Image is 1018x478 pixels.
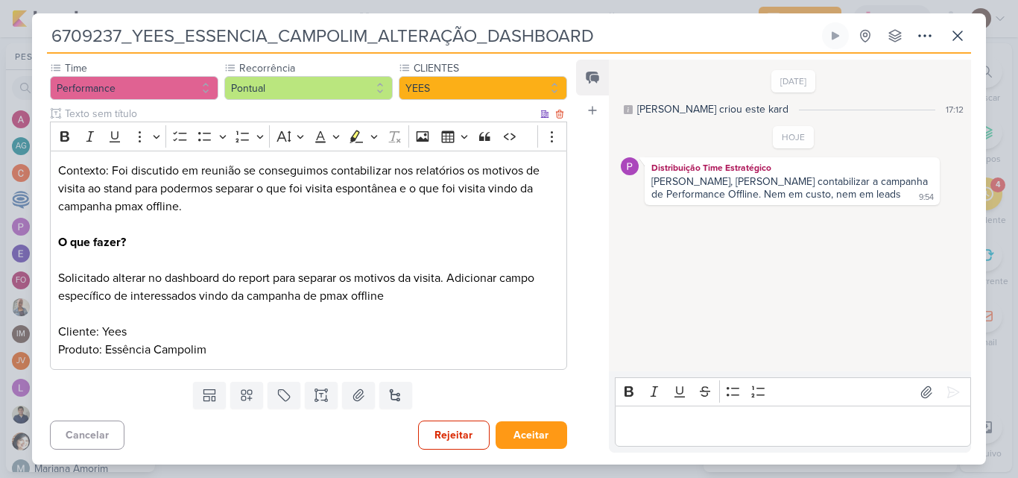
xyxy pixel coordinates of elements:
div: Editor toolbar [50,122,567,151]
div: Distribuição Time Estratégico [648,160,937,175]
button: Pontual [224,76,393,100]
div: Editor editing area: main [50,151,567,371]
div: 17:12 [946,103,964,116]
input: Texto sem título [62,106,537,122]
strong: O que fazer? [58,235,126,250]
label: Recorrência [238,60,393,76]
img: Distribuição Time Estratégico [621,157,639,175]
button: Rejeitar [418,421,490,450]
p: Contexto: Foi discutido em reunião se conseguimos contabilizar nos relatórios os motivos de visit... [58,162,559,359]
div: Editor editing area: main [615,406,971,447]
span: Solicitado alterar no dashboard do report para separar os motivos da visita. Adicionar campo espe... [58,271,534,304]
div: Ligar relógio [829,30,841,42]
button: Performance [50,76,218,100]
label: CLIENTES [412,60,567,76]
div: [PERSON_NAME] criou este kard [637,101,788,117]
span: Cliente: Yees [58,324,127,339]
label: Time [63,60,218,76]
div: [PERSON_NAME], [PERSON_NAME] contabilizar a campanha de Performance Offline. Nem em custo, nem em... [651,175,931,201]
input: Kard Sem Título [47,22,819,49]
button: YEES [399,76,567,100]
div: 9:54 [919,192,934,204]
button: Cancelar [50,421,124,450]
div: Editor toolbar [615,377,971,406]
span: Produto: Essência Campolim [58,342,206,357]
button: Aceitar [496,421,567,449]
